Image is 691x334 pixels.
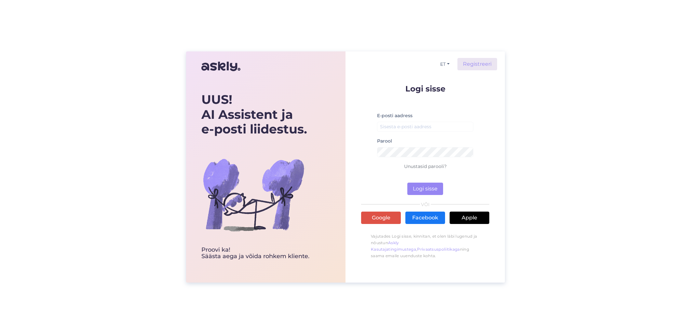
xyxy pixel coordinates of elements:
[438,60,452,69] button: ET
[361,230,489,262] p: Vajutades Logi sisse, kinnitan, et olen läbi lugenud ja nõustun , ning saama emaile uuenduste kohta.
[361,212,401,224] a: Google
[450,212,489,224] a: Apple
[361,85,489,93] p: Logi sisse
[457,58,497,70] a: Registreeri
[417,247,460,252] a: Privaatsuspoliitikaga
[201,143,305,247] img: bg-askly
[404,163,447,169] a: Unustasid parooli?
[377,122,473,132] input: Sisesta e-posti aadress
[201,59,240,74] img: Askly
[407,183,443,195] button: Logi sisse
[201,247,309,260] div: Proovi ka! Säästa aega ja võida rohkem kliente.
[405,212,445,224] a: Facebook
[377,138,392,145] label: Parool
[420,202,431,207] span: VÕI
[201,92,309,137] div: UUS! AI Assistent ja e-posti liidestus.
[371,240,416,252] a: Askly Kasutajatingimustega
[377,112,413,119] label: E-posti aadress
